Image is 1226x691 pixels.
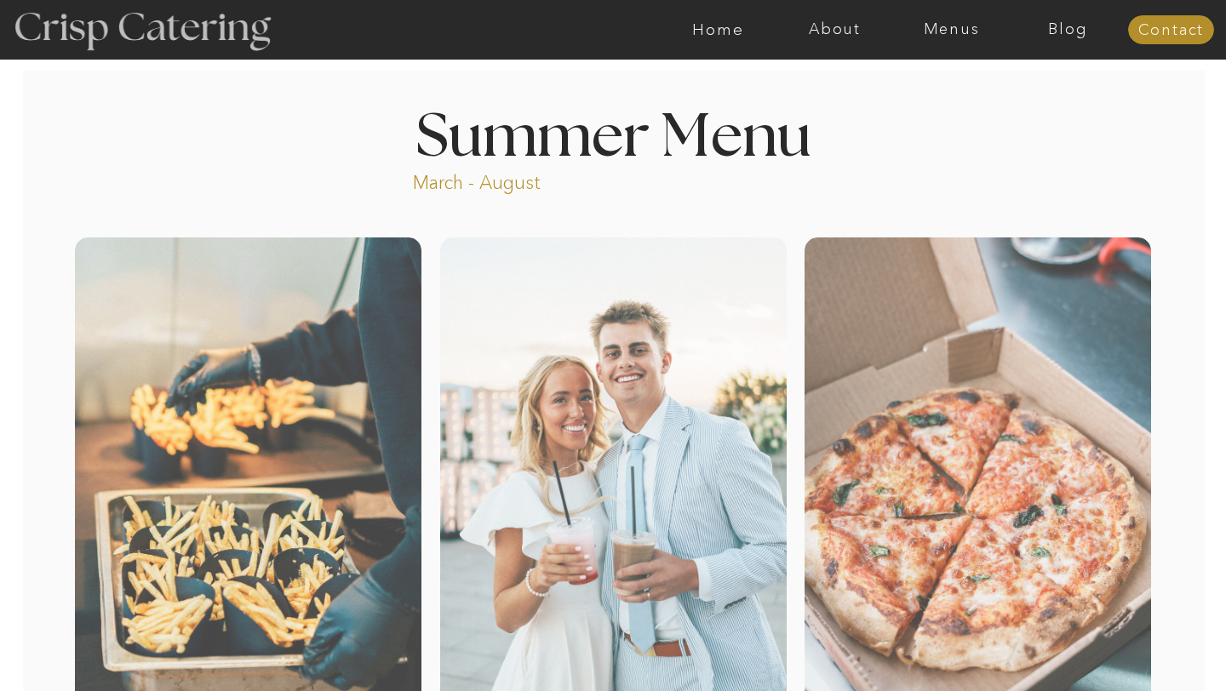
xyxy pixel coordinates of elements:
[1010,21,1126,38] a: Blog
[1128,22,1214,39] a: Contact
[776,21,893,38] a: About
[376,108,850,158] h1: Summer Menu
[413,170,647,190] p: March - August
[893,21,1010,38] a: Menus
[660,21,776,38] a: Home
